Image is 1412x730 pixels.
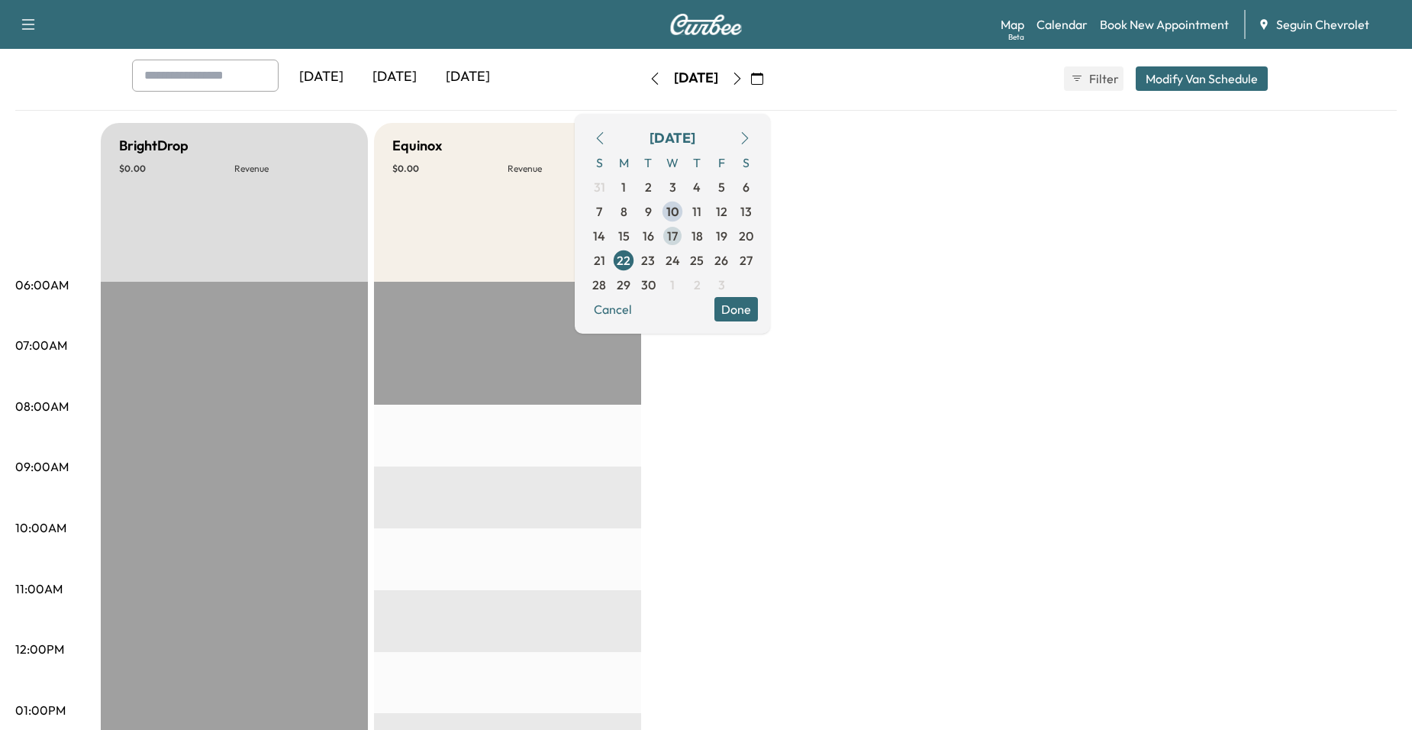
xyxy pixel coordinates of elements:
span: 7 [596,202,602,221]
div: [DATE] [674,69,718,88]
span: M [611,150,636,175]
p: Revenue [508,163,623,175]
span: 13 [740,202,752,221]
div: [DATE] [358,60,431,95]
span: 2 [694,276,701,294]
span: S [587,150,611,175]
button: Cancel [587,297,639,321]
span: 17 [667,227,678,245]
img: Curbee Logo [669,14,743,35]
div: [DATE] [431,60,505,95]
p: 06:00AM [15,276,69,294]
span: 12 [716,202,727,221]
p: $ 0.00 [119,163,234,175]
span: 11 [692,202,701,221]
span: 14 [593,227,605,245]
span: 1 [621,178,626,196]
p: 09:00AM [15,457,69,476]
a: Book New Appointment [1100,15,1229,34]
button: Done [714,297,758,321]
p: Revenue [234,163,350,175]
div: Beta [1008,31,1024,43]
span: 21 [594,251,605,270]
span: Seguin Chevrolet [1276,15,1369,34]
p: 11:00AM [15,580,63,598]
span: 25 [690,251,704,270]
span: 20 [739,227,753,245]
p: 07:00AM [15,336,67,354]
span: 1 [670,276,675,294]
span: 3 [718,276,725,294]
span: 8 [621,202,627,221]
span: 15 [618,227,630,245]
div: [DATE] [285,60,358,95]
span: 27 [740,251,753,270]
span: 16 [643,227,654,245]
p: $ 0.00 [392,163,508,175]
span: T [685,150,709,175]
span: 31 [594,178,605,196]
span: T [636,150,660,175]
span: 28 [592,276,606,294]
span: 30 [641,276,656,294]
span: 3 [669,178,676,196]
span: 18 [691,227,703,245]
span: 5 [718,178,725,196]
p: 12:00PM [15,640,64,658]
span: S [733,150,758,175]
button: Modify Van Schedule [1136,66,1268,91]
span: W [660,150,685,175]
span: Filter [1089,69,1117,88]
span: F [709,150,733,175]
span: 4 [693,178,701,196]
span: 23 [641,251,655,270]
span: 26 [714,251,728,270]
p: 10:00AM [15,518,66,537]
h5: Equinox [392,135,442,157]
span: 22 [617,251,630,270]
span: 29 [617,276,630,294]
p: 08:00AM [15,397,69,415]
p: 01:00PM [15,701,66,719]
span: 2 [645,178,652,196]
span: 9 [645,202,652,221]
div: [DATE] [650,128,695,149]
span: 10 [666,202,679,221]
span: 6 [743,178,750,196]
span: 19 [716,227,727,245]
a: MapBeta [1001,15,1024,34]
button: Filter [1064,66,1123,91]
h5: BrightDrop [119,135,189,157]
a: Calendar [1036,15,1088,34]
span: 24 [666,251,680,270]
